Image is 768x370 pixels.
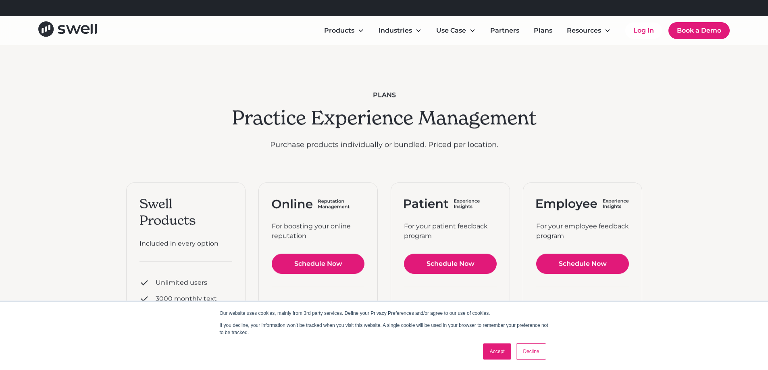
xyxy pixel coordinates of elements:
a: Accept [483,343,512,360]
p: Our website uses cookies, mainly from 3rd party services. Define your Privacy Preferences and/or ... [220,310,549,317]
a: Book a Demo [668,22,730,39]
a: Log In [625,23,662,39]
p: Purchase products individually or bundled. Priced per location. [232,139,537,150]
div: Resources [567,26,601,35]
div: Products [318,23,370,39]
div: 3000 monthly text messages [156,294,232,313]
a: Plans [527,23,559,39]
a: Schedule Now [536,254,629,274]
div: For your employee feedback program [536,221,629,241]
a: Decline [516,343,546,360]
div: Use Case [436,26,466,35]
div: Unlimited users [156,278,207,287]
div: Use Case [430,23,482,39]
div: Industries [379,26,412,35]
div: Swell Products [139,196,232,229]
div: plans [232,90,537,100]
div: Industries [372,23,428,39]
div: For your patient feedback program [404,221,497,241]
div: For boosting your online reputation [272,221,364,241]
a: Schedule Now [404,254,497,274]
h2: Practice Experience Management [232,106,537,130]
p: If you decline, your information won’t be tracked when you visit this website. A single cookie wi... [220,322,549,336]
a: Partners [484,23,526,39]
a: Schedule Now [272,254,364,274]
div: Products [324,26,354,35]
div: Included in every option [139,239,232,248]
div: Resources [560,23,617,39]
a: home [38,21,97,39]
